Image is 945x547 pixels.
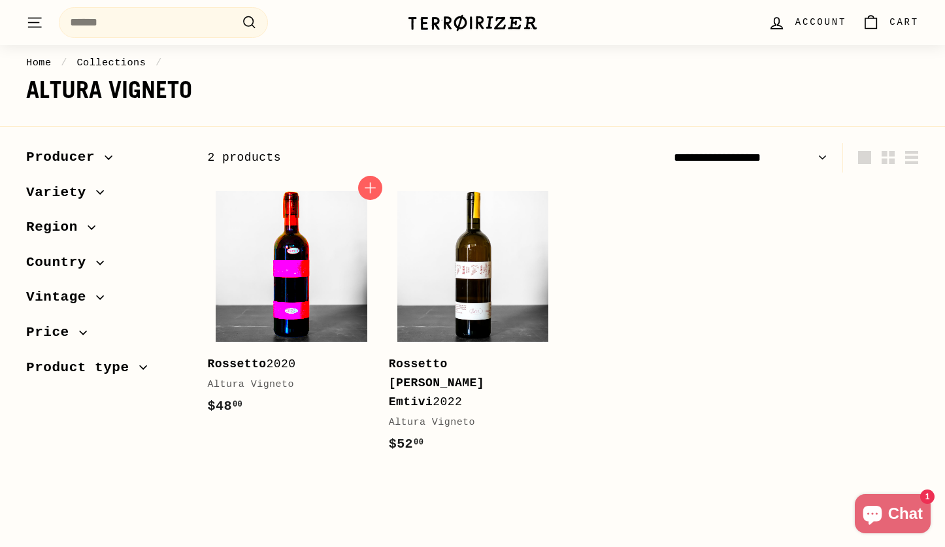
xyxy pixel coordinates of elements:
[389,437,424,452] span: $52
[208,399,243,414] span: $48
[389,357,484,408] b: Rossetto [PERSON_NAME] Emtivi
[26,252,96,274] span: Country
[26,357,139,379] span: Product type
[26,182,96,204] span: Variety
[389,415,544,431] div: Altura Vigneto
[26,286,96,308] span: Vintage
[26,57,52,69] a: Home
[26,143,187,178] button: Producer
[233,400,242,409] sup: 00
[152,57,165,69] span: /
[208,182,376,430] a: Rossetto2020Altura Vigneto
[76,57,146,69] a: Collections
[26,216,88,239] span: Region
[26,178,187,214] button: Variety
[26,248,187,284] button: Country
[760,3,854,42] a: Account
[58,57,71,69] span: /
[208,148,563,167] div: 2 products
[26,354,187,389] button: Product type
[208,357,267,371] b: Rossetto
[854,3,927,42] a: Cart
[26,213,187,248] button: Region
[851,494,935,537] inbox-online-store-chat: Shopify online store chat
[26,55,919,71] nav: breadcrumbs
[26,146,105,169] span: Producer
[389,355,544,411] div: 2022
[208,377,363,393] div: Altura Vigneto
[414,438,423,447] sup: 00
[26,318,187,354] button: Price
[26,77,919,103] h1: Altura Vigneto
[208,355,363,374] div: 2020
[26,283,187,318] button: Vintage
[889,15,919,29] span: Cart
[389,182,557,468] a: Rossetto [PERSON_NAME] Emtivi2022Altura Vigneto
[26,322,79,344] span: Price
[795,15,846,29] span: Account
